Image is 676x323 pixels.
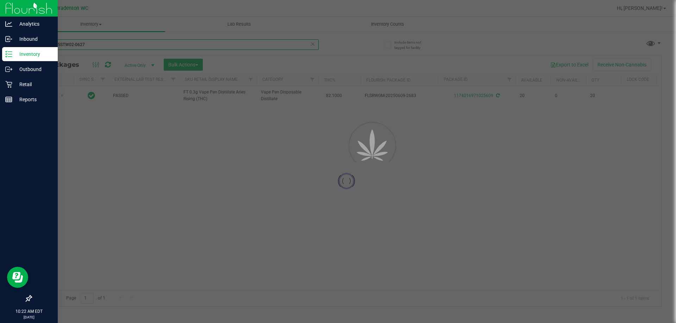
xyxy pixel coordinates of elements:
inline-svg: Inventory [5,51,12,58]
p: Analytics [12,20,55,28]
inline-svg: Reports [5,96,12,103]
inline-svg: Retail [5,81,12,88]
p: Inbound [12,35,55,43]
inline-svg: Inbound [5,35,12,43]
p: Inventory [12,50,55,58]
inline-svg: Analytics [5,20,12,27]
iframe: Resource center [7,267,28,288]
p: Outbound [12,65,55,73]
p: Reports [12,95,55,104]
p: 10:22 AM EDT [3,308,55,315]
inline-svg: Outbound [5,66,12,73]
p: Retail [12,80,55,89]
p: [DATE] [3,315,55,320]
